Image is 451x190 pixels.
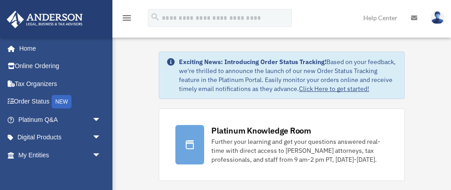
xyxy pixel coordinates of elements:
a: Digital Productsarrow_drop_down [6,129,115,147]
a: My Entitiesarrow_drop_down [6,146,115,164]
a: Home [6,39,110,57]
a: Click Here to get started! [299,85,369,93]
a: menu [121,16,132,23]
div: Platinum Knowledge Room [211,125,311,136]
strong: Exciting News: Introducing Order Status Tracking! [179,58,326,66]
a: Order StatusNEW [6,93,115,111]
div: Based on your feedback, we're thrilled to announce the launch of our new Order Status Tracking fe... [179,57,397,93]
span: arrow_drop_down [92,111,110,129]
img: Anderson Advisors Platinum Portal [4,11,85,28]
span: arrow_drop_down [92,129,110,147]
a: Platinum Q&Aarrow_drop_down [6,111,115,129]
a: Platinum Knowledge Room Further your learning and get your questions answered real-time with dire... [159,108,404,181]
a: Tax Organizers [6,75,115,93]
img: User Pic [431,11,444,24]
div: NEW [52,95,71,108]
a: Online Ordering [6,57,115,75]
i: search [150,12,160,22]
span: arrow_drop_down [92,146,110,164]
i: menu [121,13,132,23]
div: Further your learning and get your questions answered real-time with direct access to [PERSON_NAM... [211,137,388,164]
